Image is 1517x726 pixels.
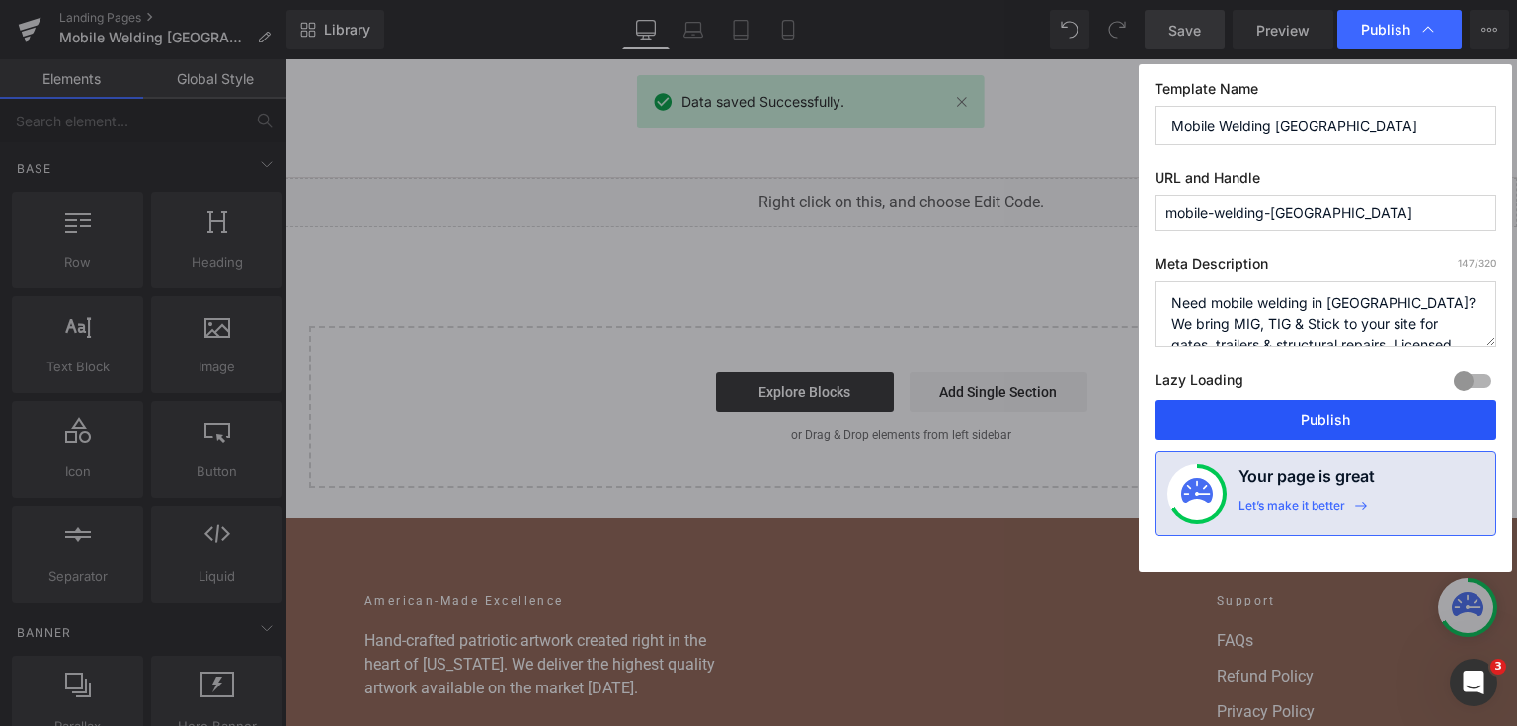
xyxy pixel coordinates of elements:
img: onboarding-status.svg [1181,478,1213,510]
a: Privacy Policy [931,641,1153,665]
a: FAQs [931,570,1153,594]
label: URL and Handle [1155,169,1496,195]
iframe: Intercom live chat [1450,659,1497,706]
span: Publish [1361,21,1410,39]
textarea: Need mobile welding in [GEOGRAPHIC_DATA]? We bring MIG, TIG & Stick to your site for gates, trail... [1155,281,1496,347]
span: /320 [1458,257,1496,269]
button: Publish [1155,400,1496,440]
h2: American-Made Excellence [79,532,454,550]
h4: Your page is great [1238,464,1375,498]
span: 3 [1490,659,1506,675]
a: Add Single Section [624,313,802,353]
a: Refund Policy [931,605,1153,629]
label: Template Name [1155,80,1496,106]
p: Hand-crafted patriotic artwork created right in the heart of [US_STATE]. We deliver the highest q... [79,570,454,641]
p: or Drag & Drop elements from left sidebar [55,368,1177,382]
h2: Support [931,532,1153,550]
div: Let’s make it better [1238,498,1345,524]
span: 147 [1458,257,1475,269]
label: Lazy Loading [1155,367,1243,400]
a: Explore Blocks [431,313,608,353]
label: Meta Description [1155,255,1496,281]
